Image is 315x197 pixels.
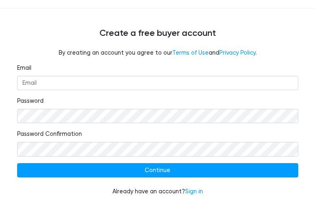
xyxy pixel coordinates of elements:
a: Sign in [185,188,203,195]
label: Password Confirmation [17,130,82,139]
input: Continue [17,163,298,178]
label: Email [17,64,31,73]
fieldset: By creating an account you agree to our and . [17,49,298,58]
label: Password [17,97,44,106]
a: Privacy Policy [219,49,256,56]
a: Terms of Use [172,49,209,56]
div: Already have an account? [17,187,298,196]
h4: Create a free buyer account [17,28,298,39]
input: Email [17,76,298,91]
